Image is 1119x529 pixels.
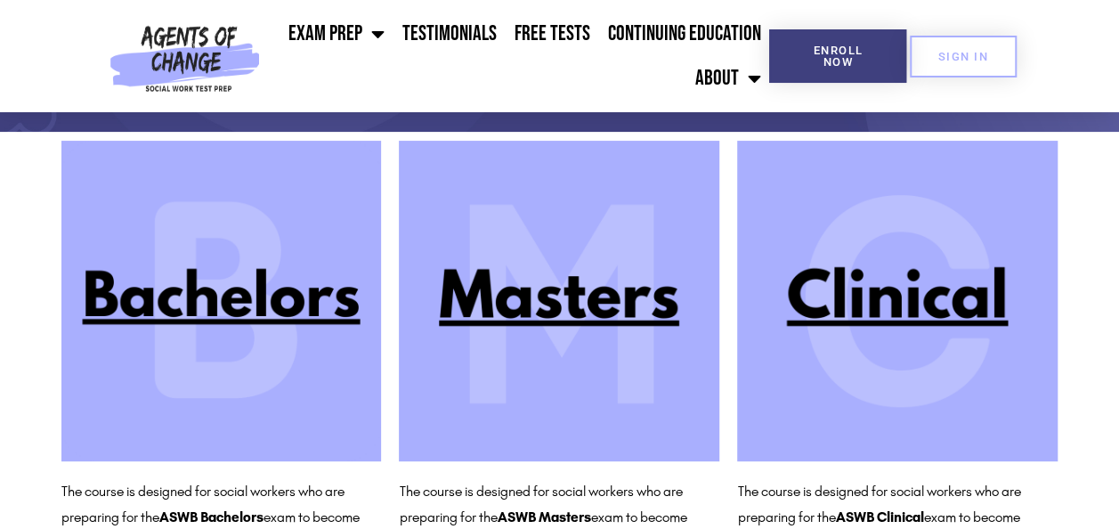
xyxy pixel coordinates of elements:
a: Exam Prep [279,12,393,56]
span: Enroll Now [798,45,878,68]
b: ASWB Clinical [835,509,923,525]
span: SIGN IN [938,51,988,62]
a: Enroll Now [769,29,906,83]
a: Continuing Education [598,12,769,56]
a: About [685,56,769,101]
a: SIGN IN [910,36,1017,77]
nav: Menu [267,12,770,101]
b: ASWB Bachelors [159,509,264,525]
a: Free Tests [505,12,598,56]
b: ASWB Masters [497,509,590,525]
a: Testimonials [393,12,505,56]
